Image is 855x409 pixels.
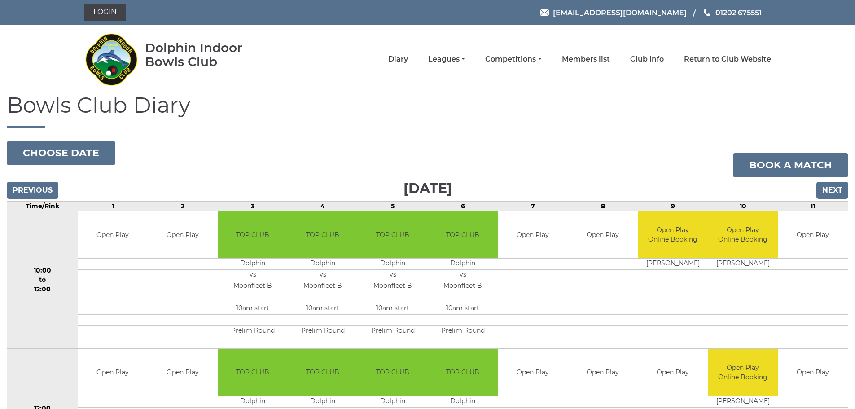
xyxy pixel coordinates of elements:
td: 7 [498,201,568,211]
td: Prelim Round [358,326,428,337]
a: Members list [562,54,610,64]
td: Open Play Online Booking [638,211,708,259]
td: 11 [778,201,848,211]
span: [EMAIL_ADDRESS][DOMAIN_NAME] [553,8,687,17]
td: TOP CLUB [218,349,288,396]
div: Dolphin Indoor Bowls Club [145,41,271,69]
td: TOP CLUB [218,211,288,259]
span: 01202 675551 [715,8,762,17]
td: Prelim Round [218,326,288,337]
td: 4 [288,201,358,211]
h1: Bowls Club Diary [7,93,848,128]
td: 10am start [358,303,428,315]
td: Open Play Online Booking [708,211,778,259]
td: 3 [218,201,288,211]
td: TOP CLUB [358,211,428,259]
td: vs [218,270,288,281]
td: 2 [148,201,218,211]
td: Open Play [498,211,568,259]
td: 10am start [288,303,358,315]
td: 5 [358,201,428,211]
td: Open Play Online Booking [708,349,778,396]
td: 10:00 to 12:00 [7,211,78,349]
td: 6 [428,201,498,211]
td: Open Play [778,211,848,259]
a: Book a match [733,153,848,177]
td: Moonfleet B [428,281,498,292]
td: 10 [708,201,778,211]
td: 9 [638,201,708,211]
a: Phone us 01202 675551 [702,7,762,18]
td: TOP CLUB [288,211,358,259]
td: Dolphin [218,259,288,270]
td: [PERSON_NAME] [708,396,778,407]
img: Dolphin Indoor Bowls Club [84,28,138,91]
td: Dolphin [428,396,498,407]
td: Open Play [148,349,218,396]
a: Return to Club Website [684,54,771,64]
td: vs [358,270,428,281]
td: Moonfleet B [288,281,358,292]
td: Open Play [568,349,638,396]
td: 8 [568,201,638,211]
a: Club Info [630,54,664,64]
td: Open Play [78,211,148,259]
td: 1 [78,201,148,211]
input: Next [816,182,848,199]
td: [PERSON_NAME] [708,259,778,270]
td: Time/Rink [7,201,78,211]
td: Dolphin [288,259,358,270]
td: Open Play [778,349,848,396]
input: Previous [7,182,58,199]
td: Open Play [78,349,148,396]
img: Phone us [704,9,710,16]
a: Diary [388,54,408,64]
button: Choose date [7,141,115,165]
a: Email [EMAIL_ADDRESS][DOMAIN_NAME] [540,7,687,18]
td: Open Play [148,211,218,259]
td: Open Play [568,211,638,259]
td: 10am start [428,303,498,315]
img: Email [540,9,549,16]
a: Leagues [428,54,465,64]
td: Dolphin [288,396,358,407]
td: Moonfleet B [218,281,288,292]
td: Prelim Round [428,326,498,337]
td: TOP CLUB [358,349,428,396]
td: [PERSON_NAME] [638,259,708,270]
td: TOP CLUB [428,211,498,259]
a: Competitions [485,54,541,64]
td: Prelim Round [288,326,358,337]
td: vs [288,270,358,281]
td: Moonfleet B [358,281,428,292]
td: TOP CLUB [288,349,358,396]
td: Dolphin [358,396,428,407]
td: Open Play [498,349,568,396]
td: Open Play [638,349,708,396]
a: Login [84,4,126,21]
td: Dolphin [358,259,428,270]
td: Dolphin [428,259,498,270]
td: 10am start [218,303,288,315]
td: TOP CLUB [428,349,498,396]
td: vs [428,270,498,281]
td: Dolphin [218,396,288,407]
